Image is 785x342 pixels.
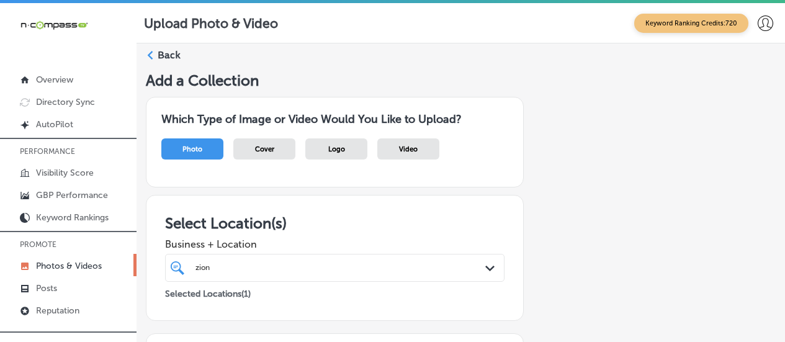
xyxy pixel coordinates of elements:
img: 660ab0bf-5cc7-4cb8-ba1c-48b5ae0f18e60NCTV_CLogo_TV_Black_-500x88.png [20,19,88,31]
p: Photos & Videos [36,261,102,271]
h3: Select Location(s) [165,214,505,232]
p: Directory Sync [36,97,95,107]
span: Logo [328,145,345,153]
span: Business + Location [165,238,505,250]
p: Upload Photo & Video [144,16,278,31]
p: AutoPilot [36,119,73,130]
span: Photo [182,145,202,153]
span: Cover [255,145,274,153]
h5: Add a Collection [146,71,776,89]
h3: Which Type of Image or Video Would You Like to Upload? [161,112,508,126]
label: Back [158,48,181,62]
p: Selected Locations ( 1 ) [165,284,251,299]
span: Video [399,145,418,153]
p: Visibility Score [36,168,94,178]
p: GBP Performance [36,190,108,200]
span: Keyword Ranking Credits: 720 [634,14,748,33]
p: Overview [36,74,73,85]
p: Keyword Rankings [36,212,109,223]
